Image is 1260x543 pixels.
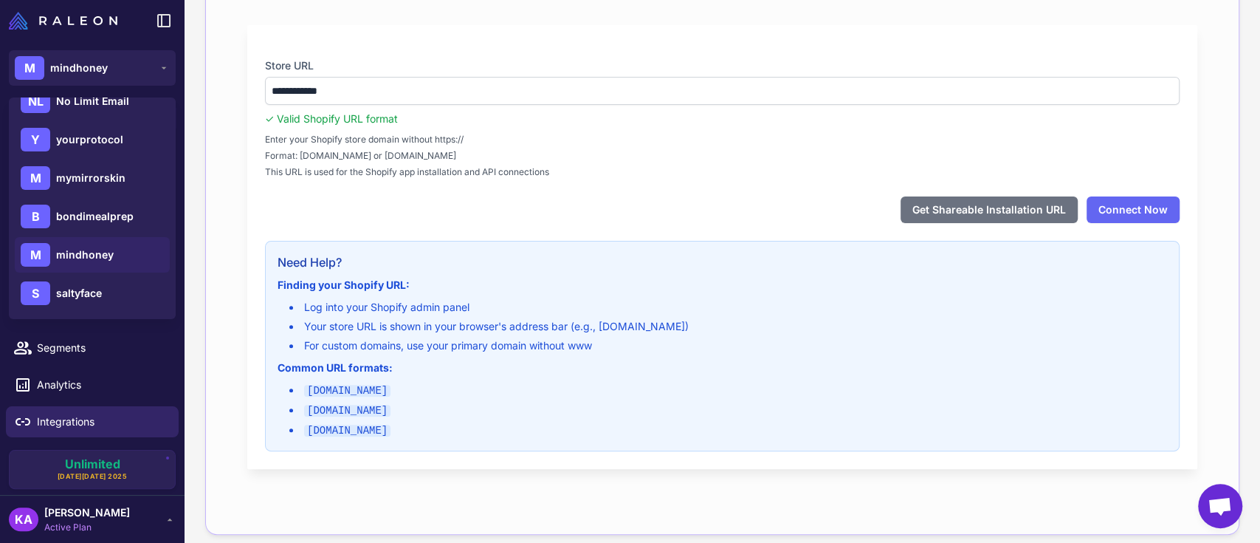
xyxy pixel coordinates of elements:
[37,377,167,393] span: Analytics
[278,253,1167,271] h3: Need Help?
[265,111,1180,127] div: ✓ Valid Shopify URL format
[289,299,1167,315] li: Log into your Shopify admin panel
[289,338,1167,354] li: For custom domains, use your primary domain without www
[1198,484,1242,528] a: Open chat
[6,369,179,400] a: Analytics
[6,259,179,290] a: Campaigns
[6,148,179,179] a: Chats
[304,425,390,437] code: [DOMAIN_NAME]
[9,12,123,30] a: Raleon Logo
[56,208,134,225] span: bondimealprep
[6,185,179,216] a: Knowledge
[289,318,1167,335] li: Your store URL is shown in your browser's address bar (e.g., [DOMAIN_NAME])
[265,133,1180,146] span: Enter your Shopify store domain without https://
[56,93,129,109] span: No Limit Email
[21,243,50,267] div: M
[56,285,102,301] span: saltyface
[6,332,179,363] a: Segments
[56,132,123,148] span: yourprotocol
[44,521,130,534] span: Active Plan
[1087,197,1180,223] button: Connect Now
[37,340,167,356] span: Segments
[265,58,1180,74] label: Store URL
[9,508,38,531] div: KA
[21,205,50,228] div: B
[44,505,130,521] span: [PERSON_NAME]
[265,165,1180,179] span: This URL is used for the Shopify app installation and API connections
[6,406,179,437] a: Integrations
[6,222,179,253] a: Email Design
[278,361,393,374] strong: Common URL formats:
[21,281,50,305] div: S
[21,128,50,151] div: Y
[56,170,125,186] span: mymirrorskin
[58,471,128,482] span: [DATE][DATE] 2025
[265,149,1180,163] span: Format: [DOMAIN_NAME] or [DOMAIN_NAME]
[37,414,167,430] span: Integrations
[9,12,117,30] img: Raleon Logo
[304,405,390,417] code: [DOMAIN_NAME]
[278,279,410,291] strong: Finding your Shopify URL:
[15,56,44,80] div: M
[56,247,114,263] span: mindhoney
[21,89,50,113] div: NL
[901,197,1078,223] button: Get Shareable Installation URL
[21,166,50,190] div: M
[50,60,108,76] span: mindhoney
[9,50,176,86] button: Mmindhoney
[65,458,120,470] span: Unlimited
[6,296,179,327] a: Calendar
[304,385,390,397] code: [DOMAIN_NAME]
